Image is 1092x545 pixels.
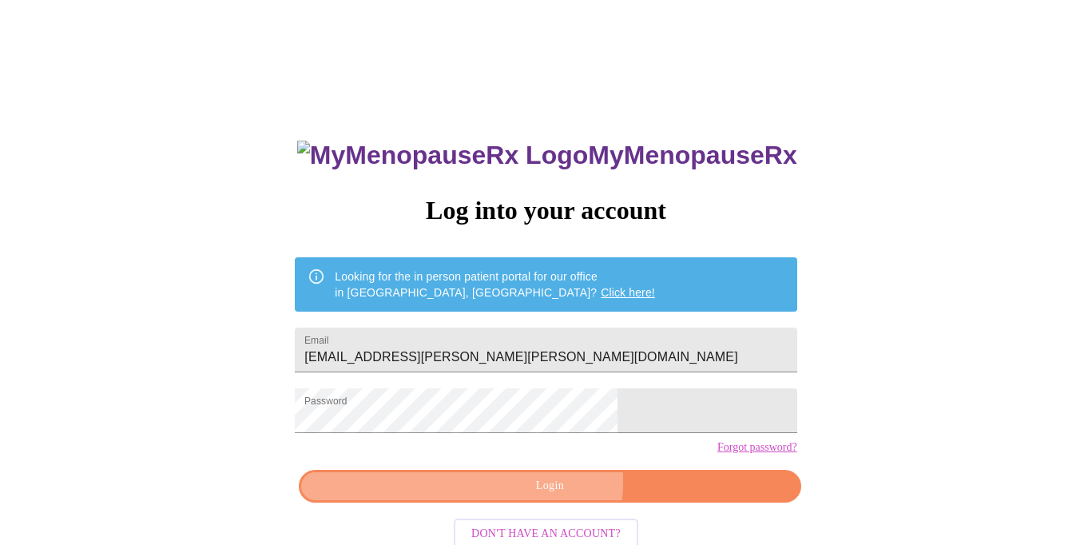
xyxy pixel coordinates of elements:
button: Login [299,470,800,503]
div: Looking for the in person patient portal for our office in [GEOGRAPHIC_DATA], [GEOGRAPHIC_DATA]? [335,262,655,307]
a: Don't have an account? [450,526,642,539]
a: Click here! [601,286,655,299]
h3: MyMenopauseRx [297,141,797,170]
span: Login [317,476,782,496]
img: MyMenopauseRx Logo [297,141,588,170]
span: Don't have an account? [471,524,621,544]
h3: Log into your account [295,196,796,225]
a: Forgot password? [717,441,797,454]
